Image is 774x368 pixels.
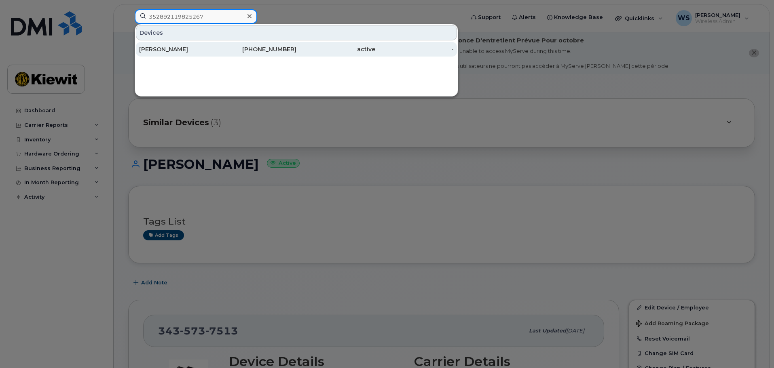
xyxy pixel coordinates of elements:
[139,45,218,53] div: [PERSON_NAME]
[136,42,457,57] a: [PERSON_NAME][PHONE_NUMBER]active-
[296,45,375,53] div: active
[218,45,297,53] div: [PHONE_NUMBER]
[136,25,457,40] div: Devices
[375,45,454,53] div: -
[739,333,768,362] iframe: Messenger Launcher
